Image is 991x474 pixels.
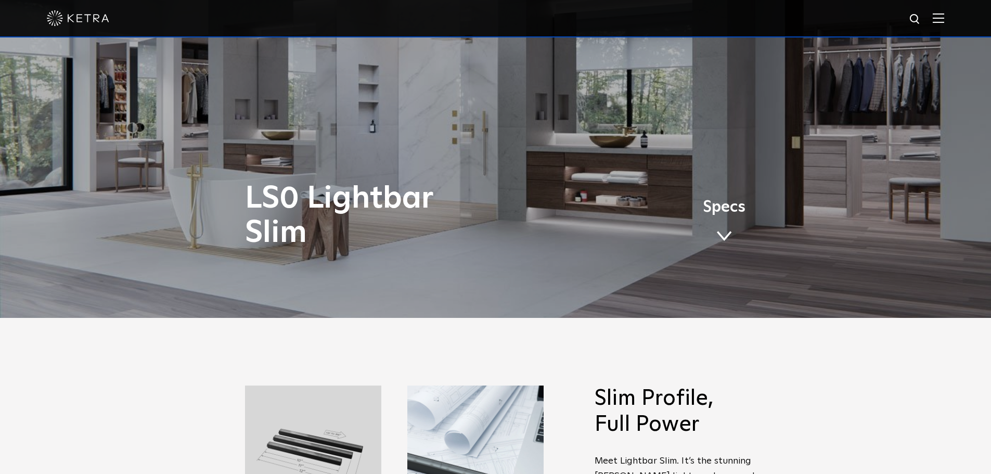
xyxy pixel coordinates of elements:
[909,13,922,26] img: search icon
[595,386,756,438] h2: Slim Profile, Full Power
[703,200,745,215] span: Specs
[245,182,539,250] h1: LS0 Lightbar Slim
[933,13,944,23] img: Hamburger%20Nav.svg
[47,10,109,26] img: ketra-logo-2019-white
[703,204,745,245] a: Specs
